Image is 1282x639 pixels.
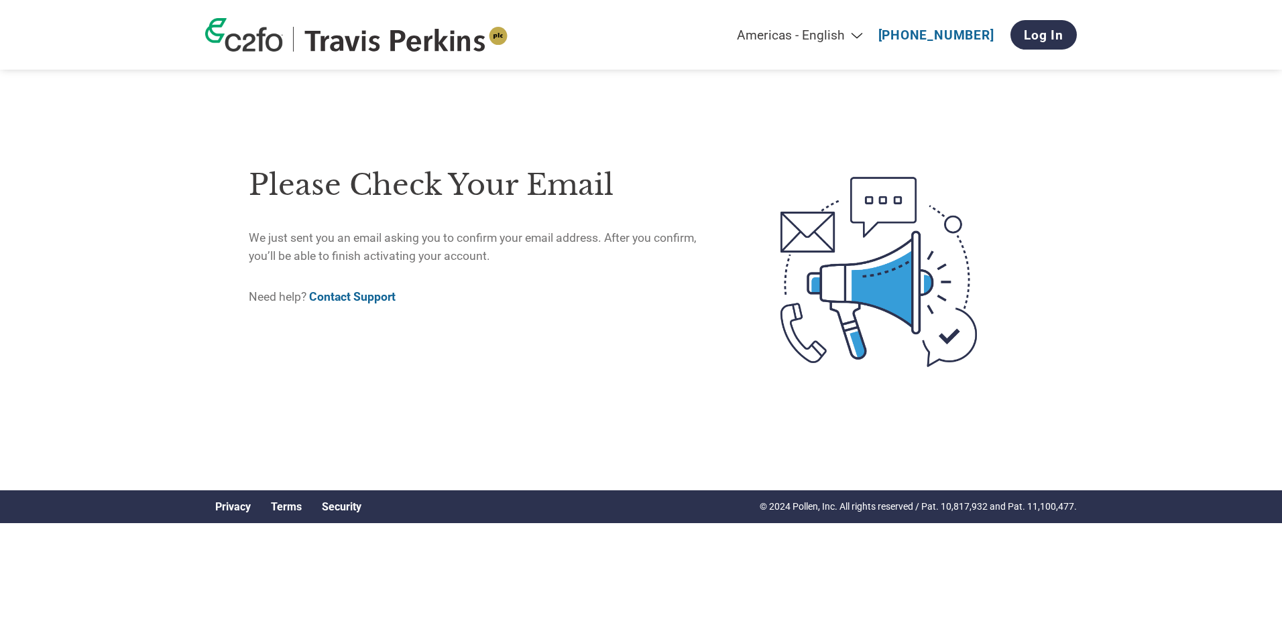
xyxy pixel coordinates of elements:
img: Travis Perkins [304,27,508,52]
a: Contact Support [309,290,396,303]
a: [PHONE_NUMBER] [878,27,994,43]
p: © 2024 Pollen, Inc. All rights reserved / Pat. 10,817,932 and Pat. 11,100,477. [760,500,1077,514]
a: Security [322,500,361,513]
a: Privacy [215,500,251,513]
img: open-email [724,153,1033,391]
img: c2fo logo [205,18,283,52]
h1: Please check your email [249,163,724,207]
p: We just sent you an email asking you to confirm your email address. After you confirm, you’ll be ... [249,229,724,265]
a: Terms [271,500,302,513]
p: Need help? [249,288,724,305]
a: Log In [1010,20,1077,50]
